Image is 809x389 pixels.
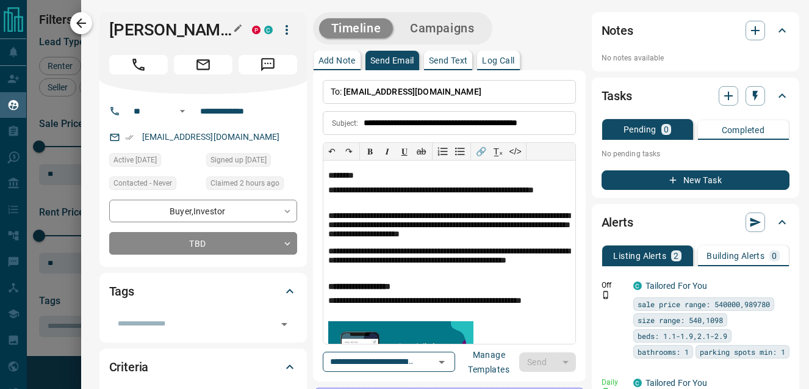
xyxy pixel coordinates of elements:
button: T̲ₓ [490,143,507,160]
span: 𝐔 [401,147,408,156]
button: Open [175,104,190,118]
button: ↷ [340,143,358,160]
div: property.ca [252,26,261,34]
div: split button [519,352,576,372]
div: Notes [602,16,789,45]
p: Building Alerts [707,252,764,260]
img: search_like_a_pro.jpg [328,321,473,385]
button: Bullet list [451,143,469,160]
h2: Alerts [602,213,633,232]
button: 𝐁 [362,143,379,160]
p: Log Call [482,56,514,65]
svg: Push Notification Only [602,291,610,299]
button: ↶ [323,143,340,160]
button: ab [413,143,430,160]
span: sale price range: 540000,989780 [638,298,770,310]
p: Completed [722,126,765,134]
h2: Tasks [602,86,632,106]
div: condos.ca [633,282,642,290]
div: Criteria [109,352,297,382]
p: Send Email [370,56,414,65]
h2: Notes [602,21,633,40]
button: </> [507,143,524,160]
p: 0 [664,125,669,134]
p: Off [602,280,626,291]
button: Manage Templates [459,352,519,372]
p: No pending tasks [602,145,789,163]
span: parking spots min: 1 [700,346,785,358]
p: Daily [602,377,626,388]
span: Active [DATE] [113,154,157,166]
button: 𝐔 [396,143,413,160]
span: Call [109,55,168,75]
p: Listing Alerts [613,252,666,260]
button: Timeline [319,18,394,38]
span: Email [174,55,232,75]
button: New Task [602,170,789,190]
button: Open [276,316,293,333]
button: Numbered list [434,143,451,160]
div: Tue Oct 14 2025 [206,176,297,194]
h2: Criteria [109,357,149,377]
p: Pending [624,125,656,134]
div: Buyer , Investor [109,200,297,222]
div: condos.ca [264,26,273,34]
span: Contacted - Never [113,177,172,189]
span: [EMAIL_ADDRESS][DOMAIN_NAME] [343,87,481,96]
button: 𝑰 [379,143,396,160]
a: Tailored For You [645,378,708,388]
span: bathrooms: 1 [638,346,689,358]
div: Tags [109,277,297,306]
p: Send Text [429,56,468,65]
h1: [PERSON_NAME] [109,20,234,40]
span: Message [239,55,297,75]
p: Subject: [332,118,359,129]
div: Alerts [602,208,789,237]
span: Signed up [DATE] [210,154,267,166]
p: To: [323,80,576,104]
div: condos.ca [633,379,642,387]
svg: Email Verified [125,133,134,142]
span: size range: 540,1098 [638,314,723,326]
p: No notes available [602,53,789,64]
a: [EMAIL_ADDRESS][DOMAIN_NAME] [142,132,280,142]
div: Tasks [602,81,789,111]
div: TBD [109,232,297,255]
p: Add Note [318,56,356,65]
h2: Tags [109,282,134,301]
div: Sun Dec 03 2017 [206,153,297,170]
button: 🔗 [473,143,490,160]
div: Fri Oct 10 2025 [109,153,200,170]
button: Campaigns [398,18,486,38]
span: Claimed 2 hours ago [210,177,279,189]
span: beds: 1.1-1.9,2.1-2.9 [638,330,727,342]
s: ab [417,147,426,156]
p: 2 [674,252,678,260]
a: Tailored For You [645,281,708,291]
button: Open [433,354,450,371]
p: 0 [772,252,777,260]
